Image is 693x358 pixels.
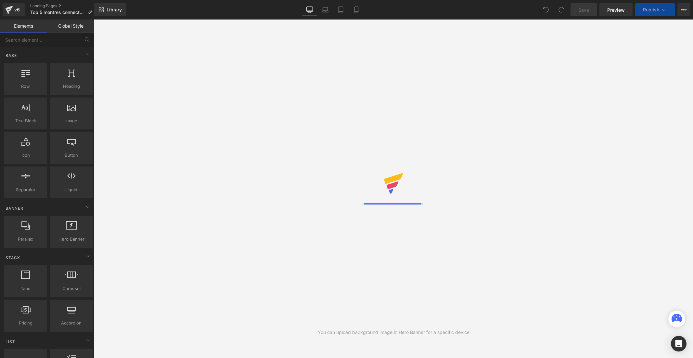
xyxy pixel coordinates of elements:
[6,152,45,159] span: Icon
[30,3,97,8] a: Landing Pages
[52,152,91,159] span: Button
[3,3,25,16] a: v6
[47,20,94,33] a: Global Style
[635,3,675,16] button: Publish
[52,117,91,124] span: Image
[578,7,589,13] span: Save
[6,285,45,292] span: Tabs
[5,338,16,345] span: List
[6,186,45,193] span: Separator
[349,3,364,16] a: Mobile
[333,3,349,16] a: Tablet
[52,236,91,243] span: Hero Banner
[643,7,659,12] span: Publish
[317,3,333,16] a: Laptop
[107,7,122,13] span: Library
[6,83,45,90] span: Row
[671,336,687,351] div: Open Intercom Messenger
[6,236,45,243] span: Parallax
[52,285,91,292] span: Carousel
[5,255,21,261] span: Stack
[6,320,45,326] span: Pricing
[5,205,24,211] span: Banner
[52,186,91,193] span: Liquid
[599,3,633,16] a: Preview
[302,3,317,16] a: Desktop
[52,320,91,326] span: Accordion
[539,3,552,16] button: Undo
[607,7,625,13] span: Preview
[5,52,18,59] span: Base
[555,3,568,16] button: Redo
[94,3,126,16] a: New Library
[30,10,85,15] span: Top 5 montres connectées
[13,6,21,14] div: v6
[52,83,91,90] span: Heading
[318,329,469,336] div: You can upload background image in Hero Banner for a specific device
[677,3,690,16] button: More
[6,117,45,124] span: Text Block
